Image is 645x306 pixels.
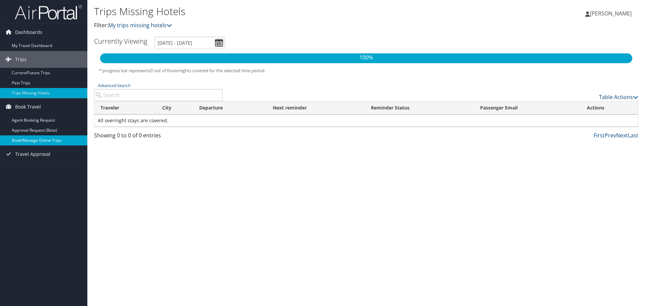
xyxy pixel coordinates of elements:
img: airportal-logo.png [15,4,82,20]
th: Next reminder [267,101,365,115]
a: Prev [605,132,616,139]
p: Filter: [94,21,457,30]
th: Traveler: activate to sort column ascending [94,101,156,115]
a: Advanced Search [97,83,130,88]
a: [PERSON_NAME] [585,3,638,24]
a: Table Actions [599,93,638,101]
input: [DATE] - [DATE] [155,37,225,49]
span: Dashboards [15,24,42,41]
span: Book Travel [15,98,41,115]
span: 0 out of 0 [150,68,170,74]
h1: Trips Missing Hotels [94,4,457,18]
th: Departure: activate to sort column descending [193,101,266,115]
span: [PERSON_NAME] [590,10,632,17]
p: 100% [100,53,632,62]
td: All overnight stays are covered. [94,115,638,127]
th: Reminder Status [365,101,474,115]
span: Travel Approval [15,146,50,163]
a: Last [628,132,638,139]
a: Next [616,132,628,139]
h5: * progress bar represents overnights covered for the selected time period. [99,68,633,74]
th: Passenger Email: activate to sort column ascending [474,101,581,115]
h3: Currently Viewing [94,37,147,46]
a: First [594,132,605,139]
span: Trips [15,51,27,68]
th: City: activate to sort column ascending [156,101,193,115]
input: Advanced Search [94,89,223,101]
a: My trips missing hotels [108,21,172,29]
th: Actions [581,101,638,115]
div: Showing 0 to 0 of 0 entries [94,131,223,143]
